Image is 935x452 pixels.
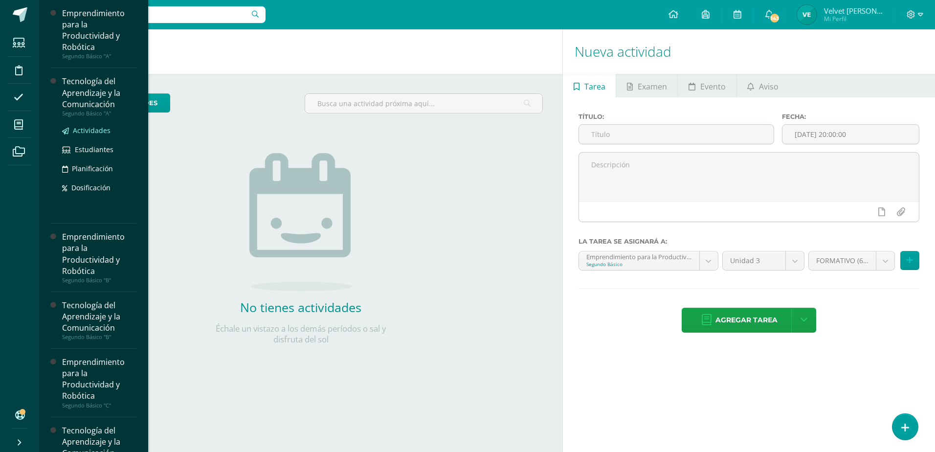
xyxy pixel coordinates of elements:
[62,76,136,110] div: Tecnología del Aprendizaje y la Comunicación
[575,29,923,74] h1: Nueva actividad
[782,125,919,144] input: Fecha de entrega
[797,5,817,24] img: 19b1e203de8e9b1ed5dcdd77fbbab152.png
[62,8,136,53] div: Emprendimiento para la Productividad y Robótica
[737,74,789,97] a: Aviso
[809,251,894,270] a: FORMATIVO (60.0%)
[203,323,399,345] p: Échale un vistazo a los demás períodos o sal y disfruta del sol
[62,357,136,408] a: Emprendimiento para la Productividad y RobóticaSegundo Básico "C"
[816,251,868,270] span: FORMATIVO (60.0%)
[62,144,136,155] a: Estudiantes
[62,125,136,136] a: Actividades
[759,75,779,98] span: Aviso
[75,145,113,154] span: Estudiantes
[638,75,667,98] span: Examen
[579,113,774,120] label: Título:
[579,251,718,270] a: Emprendimiento para la Productividad y Robótica 'A'Segundo Básico
[203,299,399,316] h2: No tienes actividades
[62,357,136,402] div: Emprendimiento para la Productividad y Robótica
[62,231,136,276] div: Emprendimiento para la Productividad y Robótica
[51,29,551,74] h1: Actividades
[62,300,136,340] a: Tecnología del Aprendizaje y la ComunicaciónSegundo Básico "B"
[73,126,111,135] span: Actividades
[62,163,136,174] a: Planificación
[700,75,726,98] span: Evento
[723,251,804,270] a: Unidad 3
[71,183,111,192] span: Dosificación
[45,6,266,23] input: Busca un usuario...
[616,74,677,97] a: Examen
[62,8,136,60] a: Emprendimiento para la Productividad y RobóticaSegundo Básico "A"
[62,76,136,116] a: Tecnología del Aprendizaje y la ComunicaciónSegundo Básico "A"
[579,125,774,144] input: Título
[62,300,136,334] div: Tecnología del Aprendizaje y la Comunicación
[782,113,919,120] label: Fecha:
[72,164,113,173] span: Planificación
[305,94,542,113] input: Busca una actividad próxima aquí...
[824,15,883,23] span: Mi Perfil
[715,308,778,332] span: Agregar tarea
[730,251,778,270] span: Unidad 3
[62,231,136,283] a: Emprendimiento para la Productividad y RobóticaSegundo Básico "B"
[249,153,352,291] img: no_activities.png
[678,74,736,97] a: Evento
[62,277,136,284] div: Segundo Básico "B"
[579,238,919,245] label: La tarea se asignará a:
[586,251,692,261] div: Emprendimiento para la Productividad y Robótica 'A'
[62,182,136,193] a: Dosificación
[824,6,883,16] span: Velvet [PERSON_NAME]
[62,53,136,60] div: Segundo Básico "A"
[584,75,605,98] span: Tarea
[62,334,136,340] div: Segundo Básico "B"
[62,110,136,117] div: Segundo Básico "A"
[563,74,616,97] a: Tarea
[586,261,692,268] div: Segundo Básico
[62,402,136,409] div: Segundo Básico "C"
[769,13,780,23] span: 143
